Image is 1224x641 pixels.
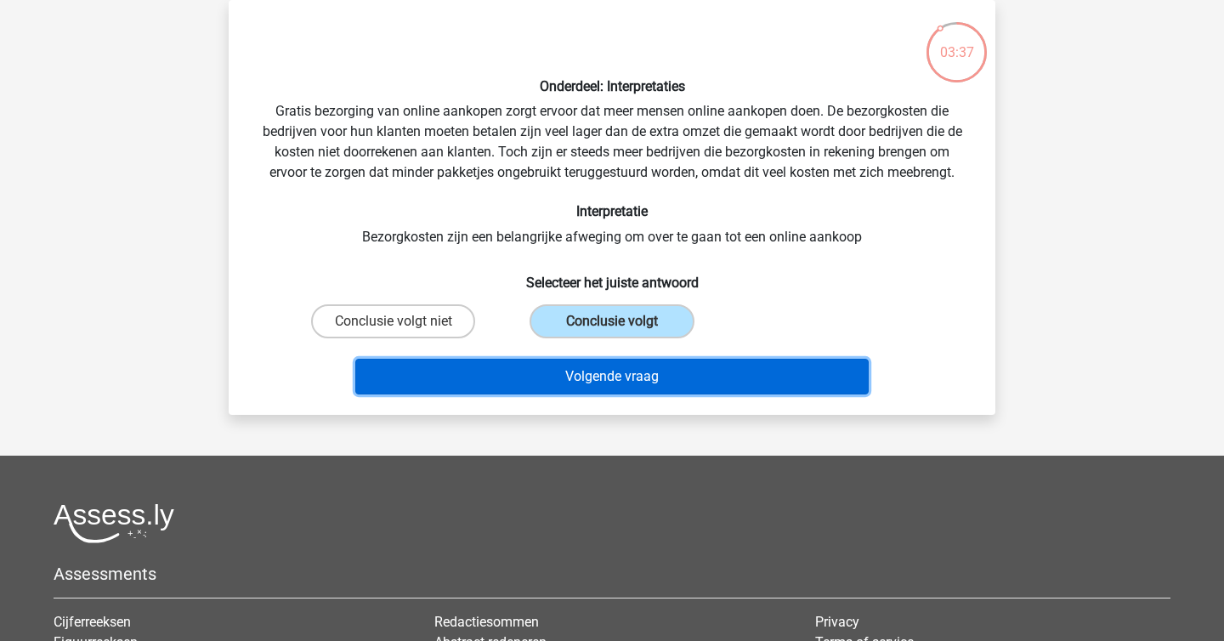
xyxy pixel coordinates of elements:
[355,359,870,394] button: Volgende vraag
[815,614,859,630] a: Privacy
[235,14,989,401] div: Gratis bezorging van online aankopen zorgt ervoor dat meer mensen online aankopen doen. De bezorg...
[256,203,968,219] h6: Interpretatie
[530,304,694,338] label: Conclusie volgt
[54,564,1170,584] h5: Assessments
[256,78,968,94] h6: Onderdeel: Interpretaties
[434,614,539,630] a: Redactiesommen
[54,614,131,630] a: Cijferreeksen
[311,304,475,338] label: Conclusie volgt niet
[54,503,174,543] img: Assessly logo
[925,20,989,63] div: 03:37
[256,261,968,291] h6: Selecteer het juiste antwoord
